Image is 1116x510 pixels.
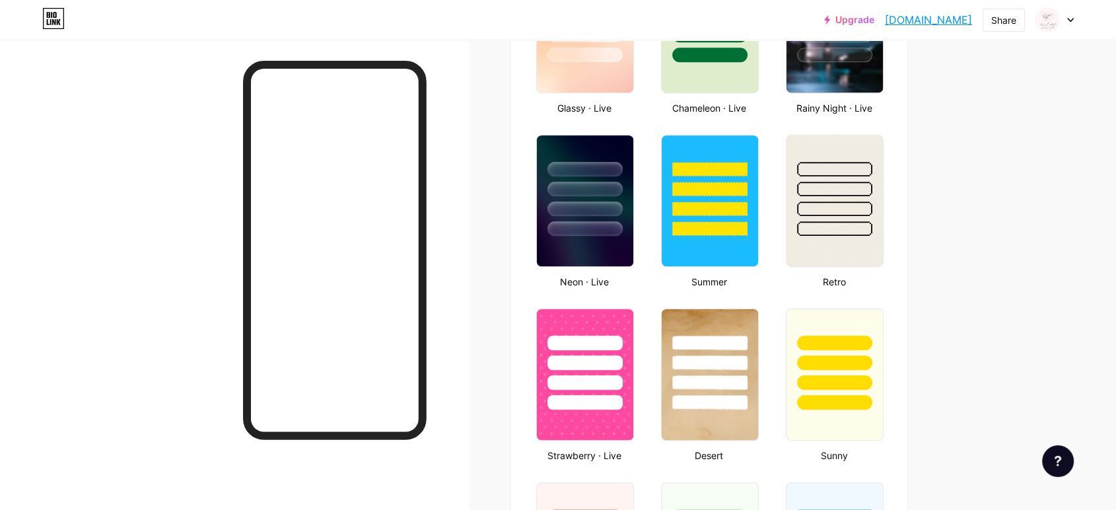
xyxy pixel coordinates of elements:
[824,15,874,25] a: Upgrade
[782,275,886,289] div: Retro
[782,101,886,115] div: Rainy Night · Live
[532,449,636,462] div: Strawberry · Live
[885,12,972,28] a: [DOMAIN_NAME]
[782,449,886,462] div: Sunny
[657,449,761,462] div: Desert
[657,275,761,289] div: Summer
[532,101,636,115] div: Glassy · Live
[991,13,1016,27] div: Share
[1035,7,1060,32] img: R0GUE!
[532,275,636,289] div: Neon · Live
[657,101,761,115] div: Chameleon · Live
